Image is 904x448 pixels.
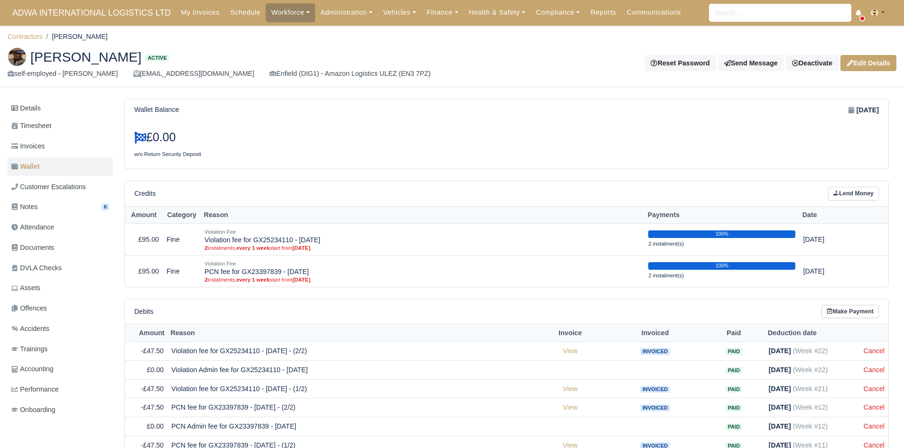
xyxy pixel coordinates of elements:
strong: 2 [205,277,207,283]
h6: Credits [134,190,156,198]
span: £0.00 [147,366,164,374]
small: instalments, start from [205,245,641,251]
td: Violation Admin fee for GX25234110 - [DATE] [168,360,533,379]
div: 100% [648,230,795,238]
span: Invoiced [640,348,670,355]
small: Violation Fee [205,261,236,266]
strong: every 1 week [236,245,270,251]
strong: [DATE] [769,403,791,411]
span: Documents [11,242,54,253]
span: -£47.50 [141,385,164,393]
strong: [DATE] [769,347,791,355]
a: Details [8,100,113,117]
span: Wallet [11,161,40,172]
span: [PERSON_NAME] [30,50,141,64]
span: -£47.50 [141,347,164,355]
a: Compliance [531,3,585,22]
a: Wallet [8,157,113,176]
span: Timesheet [11,120,51,131]
span: ADWA INTERNATIONAL LOGISTICS LTD [8,3,176,22]
a: Finance [421,3,464,22]
a: Attendance [8,218,113,237]
span: Paid [726,404,742,411]
span: Invoiced [640,386,670,393]
span: DVLA Checks [11,263,62,274]
small: Violation Fee [205,229,236,235]
a: Cancel [864,385,885,393]
a: Cancel [864,347,885,355]
td: £95.00 [125,224,163,256]
th: Payments [644,206,799,224]
strong: [DATE] [857,105,879,116]
span: Paid [726,423,742,430]
small: instalments, start from [205,276,641,283]
button: Reset Password [644,55,716,71]
th: Amount [125,324,168,342]
a: Performance [8,380,113,399]
a: Assets [8,279,113,297]
span: (Week #12) [793,422,828,430]
strong: [DATE] [769,385,791,393]
a: Contractors [8,33,43,40]
span: Trainings [11,344,47,355]
th: Paid [703,324,765,342]
span: Paid [726,386,742,393]
a: Make Payment [821,305,879,319]
a: Reports [585,3,621,22]
a: View [563,385,578,393]
a: Accounting [8,360,113,378]
a: Offences [8,299,113,318]
td: £95.00 [125,255,163,286]
td: Violation fee for GX25234110 - [DATE] - (2/2) [168,342,533,361]
span: Customer Escalations [11,182,86,192]
a: Communications [622,3,687,22]
a: DVLA Checks [8,259,113,277]
strong: [DATE] [292,277,310,283]
a: Lend Money [828,187,879,201]
a: Vehicles [378,3,421,22]
th: Invoice [533,324,607,342]
span: (Week #22) [793,366,828,374]
span: Performance [11,384,59,395]
a: Timesheet [8,117,113,135]
a: Deactivate [786,55,839,71]
td: [DATE] [799,255,861,286]
td: Fine [163,255,201,286]
div: 100% [648,262,795,270]
a: Customer Escalations [8,178,113,196]
span: (Week #22) [793,347,828,355]
span: 6 [102,203,109,210]
span: Invoiced [640,404,670,411]
span: Paid [726,367,742,374]
th: Date [799,206,861,224]
div: Enfield (DIG1) - Amazon Logistics ULEZ (EN3 7PZ) [270,68,430,79]
small: 2 instalment(s) [648,241,684,247]
td: Violation fee for GX25234110 - [DATE] - (1/2) [168,379,533,398]
small: 2 instalment(s) [648,273,684,278]
a: Edit Details [840,55,896,71]
td: Fine [163,224,201,256]
div: A-Jay Griffith [0,40,904,87]
th: Category [163,206,201,224]
span: Onboarding [11,404,56,415]
span: Attendance [11,222,54,233]
a: Workforce [266,3,315,22]
a: View [563,347,578,355]
a: Accidents [8,320,113,338]
strong: [DATE] [292,245,310,251]
td: Violation fee for GX25234110 - [DATE] [201,224,644,256]
div: self-employed - [PERSON_NAME] [8,68,118,79]
strong: [DATE] [769,366,791,374]
a: Send Message [718,55,784,71]
th: Invoiced [607,324,703,342]
strong: [DATE] [769,422,791,430]
span: (Week #21) [793,385,828,393]
span: -£47.50 [141,403,164,411]
strong: 2 [205,245,207,251]
a: Documents [8,238,113,257]
input: Search... [709,4,851,22]
a: Notes 6 [8,198,113,216]
small: w/o Return Security Deposit [134,151,201,157]
strong: every 1 week [236,277,270,283]
a: Administration [315,3,378,22]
